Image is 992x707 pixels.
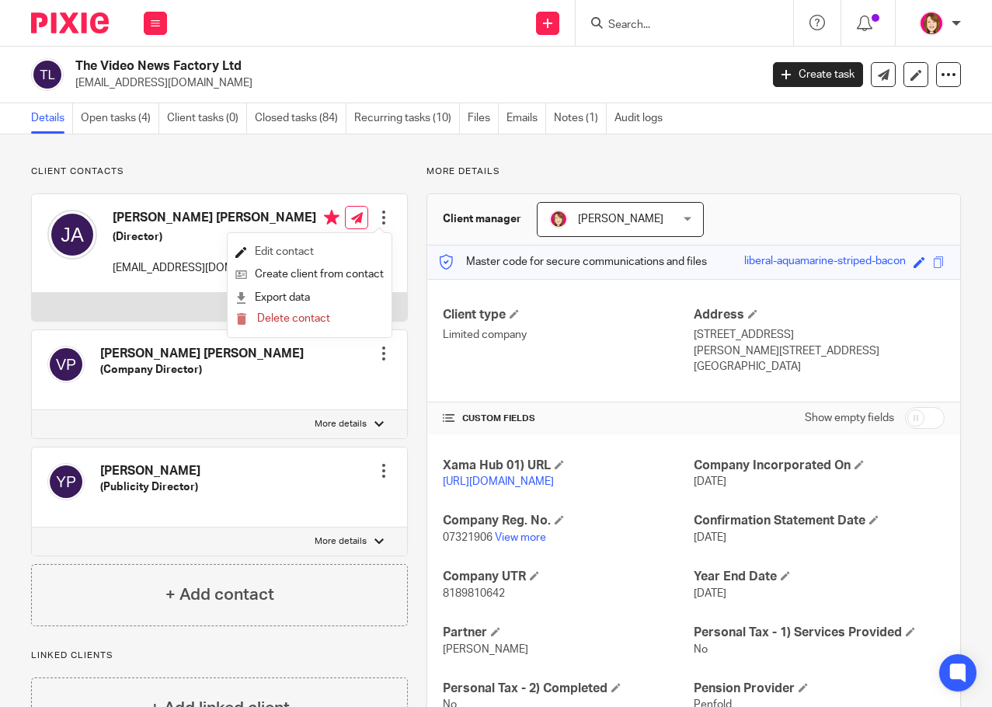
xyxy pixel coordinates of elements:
a: Client tasks (0) [167,103,247,134]
span: [PERSON_NAME] [443,644,528,655]
a: Create client from contact [235,263,384,286]
span: [DATE] [694,476,726,487]
a: Export data [235,287,384,309]
span: [PERSON_NAME] [578,214,663,225]
a: Notes (1) [554,103,607,134]
p: Client contacts [31,165,408,178]
h4: [PERSON_NAME] [100,463,200,479]
h4: Personal Tax - 1) Services Provided [694,625,945,641]
h4: CUSTOM FIELDS [443,413,694,425]
h4: + Add contact [165,583,274,607]
span: No [694,644,708,655]
p: More details [426,165,961,178]
img: Katherine%20-%20Pink%20cartoon.png [549,210,568,228]
a: Emails [506,103,546,134]
h4: Company Reg. No. [443,513,694,529]
button: Delete contact [235,309,330,329]
h4: Pension Provider [694,681,945,697]
h4: Client type [443,307,694,323]
h5: (Publicity Director) [100,479,200,495]
a: Create task [773,62,863,87]
h4: [PERSON_NAME] [PERSON_NAME] [100,346,304,362]
h4: Personal Tax - 2) Completed [443,681,694,697]
h3: Client manager [443,211,521,227]
p: More details [315,535,367,548]
img: Katherine%20-%20Pink%20cartoon.png [919,11,944,36]
p: [EMAIL_ADDRESS][DOMAIN_NAME] [75,75,750,91]
h5: (Director) [113,229,339,245]
span: 07321906 [443,532,493,543]
h4: Confirmation Statement Date [694,513,945,529]
a: Edit contact [235,241,384,263]
p: More details [315,418,367,430]
span: 8189810642 [443,588,505,599]
a: Audit logs [614,103,670,134]
img: svg%3E [31,58,64,91]
h4: [PERSON_NAME] [PERSON_NAME] [113,210,339,229]
p: [PERSON_NAME][STREET_ADDRESS] [694,343,945,359]
p: Limited company [443,327,694,343]
h4: Xama Hub 01) URL [443,458,694,474]
a: Files [468,103,499,134]
a: Recurring tasks (10) [354,103,460,134]
img: svg%3E [47,210,97,259]
h4: Address [694,307,945,323]
a: Closed tasks (84) [255,103,346,134]
img: Pixie [31,12,109,33]
img: svg%3E [47,346,85,383]
h5: (Company Director) [100,362,304,378]
a: Open tasks (4) [81,103,159,134]
div: liberal-aquamarine-striped-bacon [744,253,906,271]
h4: Partner [443,625,694,641]
img: svg%3E [47,463,85,500]
p: Linked clients [31,650,408,662]
a: Details [31,103,73,134]
p: [EMAIL_ADDRESS][DOMAIN_NAME] [113,260,339,276]
span: Delete contact [257,313,330,324]
span: [DATE] [694,588,726,599]
a: View more [495,532,546,543]
p: [STREET_ADDRESS] [694,327,945,343]
h4: Year End Date [694,569,945,585]
input: Search [607,19,747,33]
p: Master code for secure communications and files [439,254,707,270]
i: Primary [324,210,339,225]
a: [URL][DOMAIN_NAME] [443,476,554,487]
h2: The Video News Factory Ltd [75,58,614,75]
h4: Company UTR [443,569,694,585]
h4: Company Incorporated On [694,458,945,474]
label: Show empty fields [805,410,894,426]
span: [DATE] [694,532,726,543]
p: [GEOGRAPHIC_DATA] [694,359,945,374]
